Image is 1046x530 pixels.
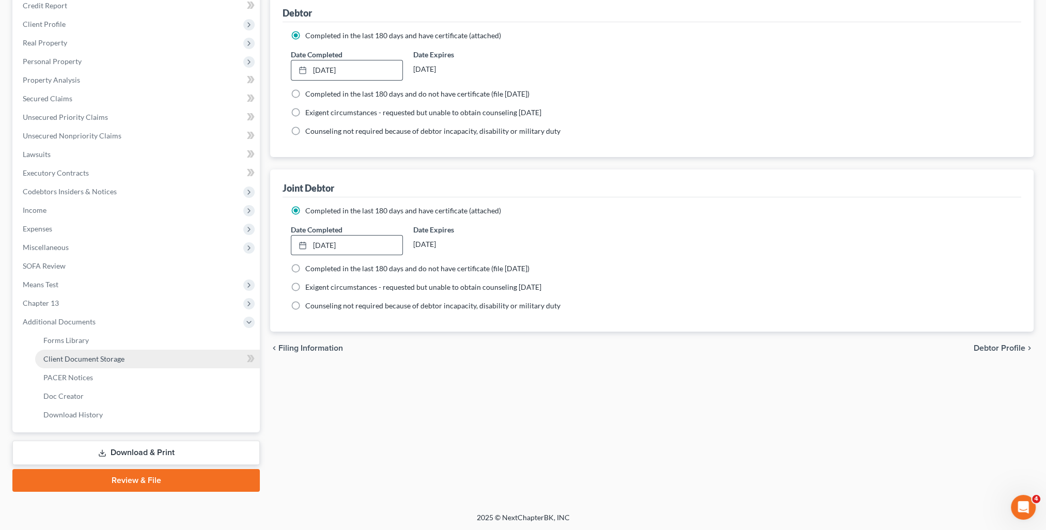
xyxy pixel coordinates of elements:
iframe: Intercom live chat [1011,495,1036,520]
div: Joint Debtor [283,182,334,194]
span: Income [23,206,46,214]
span: Executory Contracts [23,168,89,177]
a: Unsecured Priority Claims [14,108,260,127]
a: Download History [35,406,260,424]
span: PACER Notices [43,373,93,382]
span: Counseling not required because of debtor incapacity, disability or military duty [305,301,560,310]
a: Doc Creator [35,387,260,406]
button: Debtor Profile chevron_right [974,344,1034,352]
span: Secured Claims [23,94,72,103]
span: Forms Library [43,336,89,345]
span: Miscellaneous [23,243,69,252]
label: Date Completed [291,49,342,60]
span: SOFA Review [23,261,66,270]
span: Exigent circumstances - requested but unable to obtain counseling [DATE] [305,108,541,117]
span: Doc Creator [43,392,84,400]
span: Lawsuits [23,150,51,159]
span: Unsecured Priority Claims [23,113,108,121]
span: Completed in the last 180 days and do not have certificate (file [DATE]) [305,264,529,273]
label: Date Expires [413,224,525,235]
a: [DATE] [291,236,402,255]
a: Executory Contracts [14,164,260,182]
div: Debtor [283,7,312,19]
span: Counseling not required because of debtor incapacity, disability or military duty [305,127,560,135]
i: chevron_right [1025,344,1034,352]
div: [DATE] [413,60,525,79]
span: Exigent circumstances - requested but unable to obtain counseling [DATE] [305,283,541,291]
a: SOFA Review [14,257,260,275]
span: 4 [1032,495,1040,503]
label: Date Expires [413,49,525,60]
span: Completed in the last 180 days and have certificate (attached) [305,206,501,215]
a: Download & Print [12,441,260,465]
a: Property Analysis [14,71,260,89]
span: Filing Information [278,344,343,352]
a: Forms Library [35,331,260,350]
button: chevron_left Filing Information [270,344,343,352]
span: Completed in the last 180 days and do not have certificate (file [DATE]) [305,89,529,98]
label: Date Completed [291,224,342,235]
span: Credit Report [23,1,67,10]
span: Means Test [23,280,58,289]
span: Completed in the last 180 days and have certificate (attached) [305,31,501,40]
span: Chapter 13 [23,299,59,307]
a: Review & File [12,469,260,492]
span: Personal Property [23,57,82,66]
span: Client Document Storage [43,354,124,363]
a: [DATE] [291,60,402,80]
a: Client Document Storage [35,350,260,368]
div: [DATE] [413,235,525,254]
i: chevron_left [270,344,278,352]
span: Additional Documents [23,317,96,326]
a: PACER Notices [35,368,260,387]
span: Codebtors Insiders & Notices [23,187,117,196]
a: Unsecured Nonpriority Claims [14,127,260,145]
span: Debtor Profile [974,344,1025,352]
a: Secured Claims [14,89,260,108]
span: Unsecured Nonpriority Claims [23,131,121,140]
a: Lawsuits [14,145,260,164]
span: Expenses [23,224,52,233]
span: Client Profile [23,20,66,28]
span: Real Property [23,38,67,47]
span: Property Analysis [23,75,80,84]
span: Download History [43,410,103,419]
